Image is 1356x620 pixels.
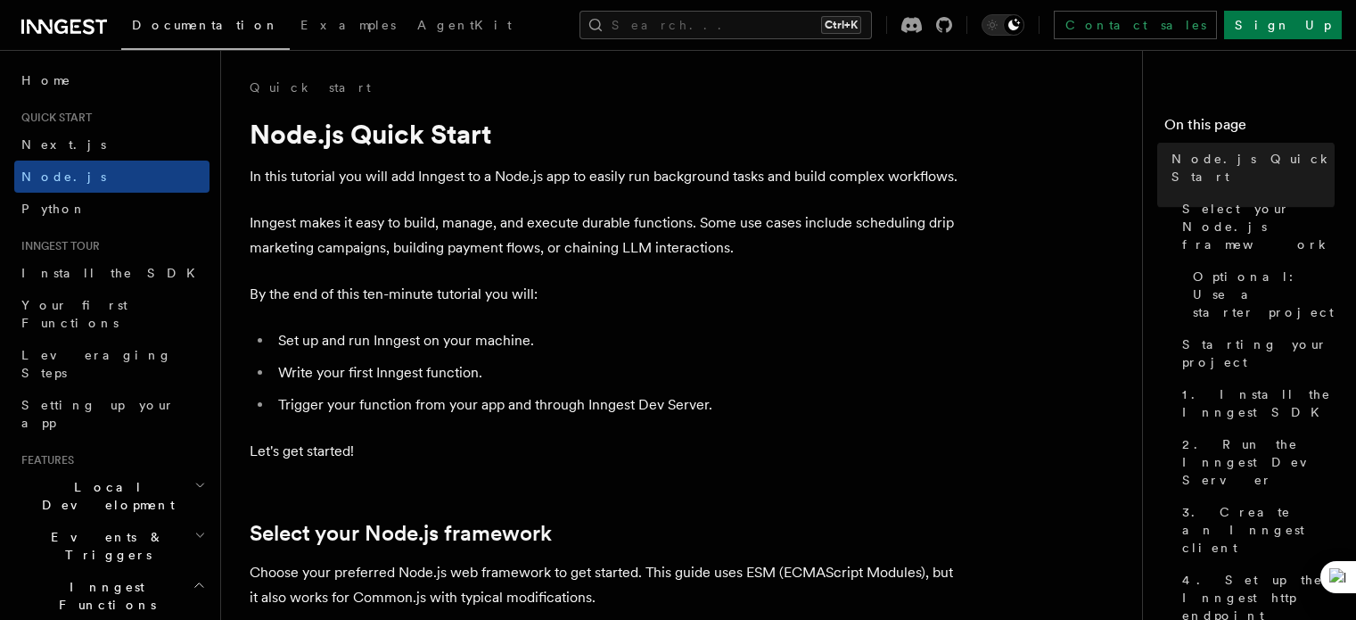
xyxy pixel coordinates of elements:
[250,439,963,464] p: Let's get started!
[821,16,861,34] kbd: Ctrl+K
[250,521,552,546] a: Select your Node.js framework
[14,478,194,514] span: Local Development
[273,328,963,353] li: Set up and run Inngest on your machine.
[21,266,206,280] span: Install the SDK
[14,389,210,439] a: Setting up your app
[132,18,279,32] span: Documentation
[14,471,210,521] button: Local Development
[14,257,210,289] a: Install the SDK
[407,5,522,48] a: AgentKit
[417,18,512,32] span: AgentKit
[273,393,963,417] li: Trigger your function from your app and through Inngest Dev Server.
[1182,503,1335,557] span: 3. Create an Inngest client
[1175,428,1335,496] a: 2. Run the Inngest Dev Server
[14,339,210,389] a: Leveraging Steps
[300,18,396,32] span: Examples
[982,14,1024,36] button: Toggle dark mode
[121,5,290,50] a: Documentation
[1175,328,1335,378] a: Starting your project
[21,298,127,330] span: Your first Functions
[250,164,963,189] p: In this tutorial you will add Inngest to a Node.js app to easily run background tasks and build c...
[1193,268,1335,321] span: Optional: Use a starter project
[1182,435,1335,489] span: 2. Run the Inngest Dev Server
[1182,200,1335,253] span: Select your Node.js framework
[14,528,194,564] span: Events & Triggers
[14,289,210,339] a: Your first Functions
[14,128,210,161] a: Next.js
[1175,193,1335,260] a: Select your Node.js framework
[250,282,963,307] p: By the end of this ten-minute tutorial you will:
[1164,143,1335,193] a: Node.js Quick Start
[21,202,86,216] span: Python
[21,348,172,380] span: Leveraging Steps
[21,71,71,89] span: Home
[14,239,100,253] span: Inngest tour
[14,521,210,571] button: Events & Triggers
[21,137,106,152] span: Next.js
[1164,114,1335,143] h4: On this page
[250,118,963,150] h1: Node.js Quick Start
[14,111,92,125] span: Quick start
[14,161,210,193] a: Node.js
[1182,385,1335,421] span: 1. Install the Inngest SDK
[14,578,193,614] span: Inngest Functions
[14,64,210,96] a: Home
[1175,496,1335,564] a: 3. Create an Inngest client
[1054,11,1217,39] a: Contact sales
[579,11,872,39] button: Search...Ctrl+K
[1224,11,1342,39] a: Sign Up
[290,5,407,48] a: Examples
[14,453,74,467] span: Features
[250,79,371,96] a: Quick start
[21,398,175,430] span: Setting up your app
[273,360,963,385] li: Write your first Inngest function.
[1175,378,1335,428] a: 1. Install the Inngest SDK
[21,169,106,184] span: Node.js
[1186,260,1335,328] a: Optional: Use a starter project
[250,211,963,260] p: Inngest makes it easy to build, manage, and execute durable functions. Some use cases include sch...
[250,560,963,610] p: Choose your preferred Node.js web framework to get started. This guide uses ESM (ECMAScript Modul...
[14,193,210,225] a: Python
[1182,335,1335,371] span: Starting your project
[1171,150,1335,186] span: Node.js Quick Start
